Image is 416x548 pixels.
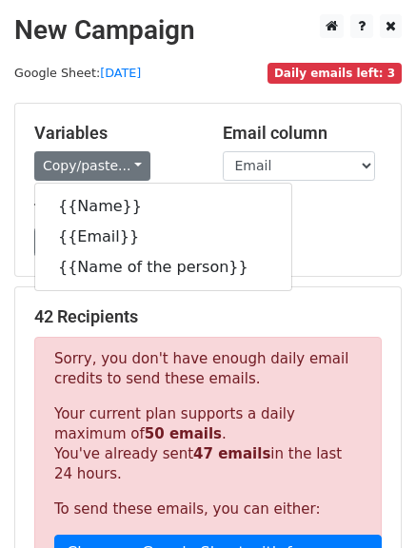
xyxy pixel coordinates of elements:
[54,499,362,519] p: To send these emails, you can either:
[54,349,362,389] p: Sorry, you don't have enough daily email credits to send these emails.
[34,123,194,144] h5: Variables
[35,252,291,283] a: {{Name of the person}}
[321,457,416,548] iframe: Chat Widget
[267,63,402,84] span: Daily emails left: 3
[35,222,291,252] a: {{Email}}
[35,191,291,222] a: {{Name}}
[267,66,402,80] a: Daily emails left: 3
[14,14,402,47] h2: New Campaign
[223,123,383,144] h5: Email column
[14,66,141,80] small: Google Sheet:
[100,66,141,80] a: [DATE]
[145,425,222,442] strong: 50 emails
[54,404,362,484] p: Your current plan supports a daily maximum of . You've already sent in the last 24 hours.
[34,306,382,327] h5: 42 Recipients
[34,151,150,181] a: Copy/paste...
[193,445,270,462] strong: 47 emails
